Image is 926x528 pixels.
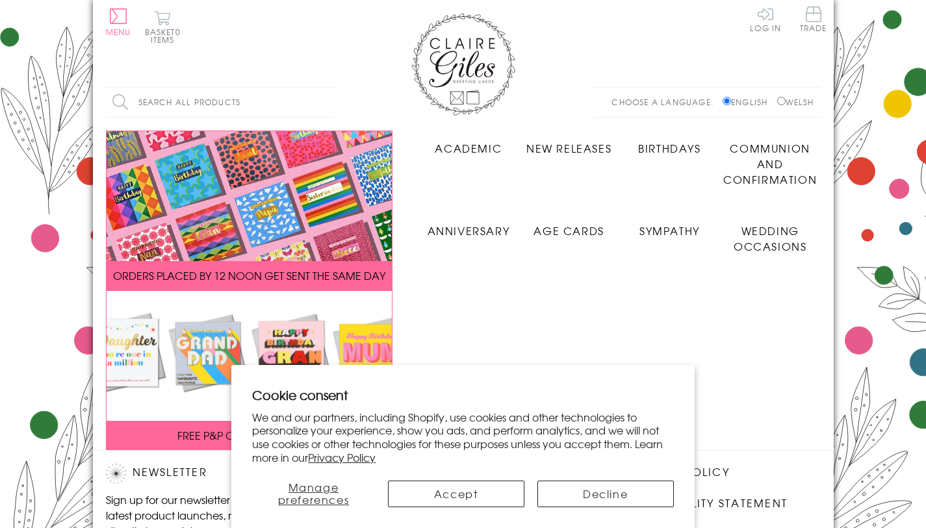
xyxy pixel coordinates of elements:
a: Birthdays [619,131,720,156]
span: Birthdays [638,140,701,156]
span: ORDERS PLACED BY 12 NOON GET SENT THE SAME DAY [113,268,385,283]
a: New Releases [519,131,619,156]
button: Accept [388,481,524,507]
input: Welsh [777,97,786,105]
button: Basket0 items [145,10,181,44]
p: We and our partners, including Shopify, use cookies and other technologies to personalize your ex... [252,410,674,464]
span: Trade [800,6,827,32]
span: Anniversary [428,223,510,238]
a: Age Cards [519,213,619,238]
input: Search [320,88,333,117]
a: Trade [800,6,827,34]
a: Log In [750,6,781,32]
h2: Cookie consent [252,386,674,404]
p: Choose a language: [611,96,720,108]
a: Communion and Confirmation [720,131,821,187]
h2: Newsletter [106,464,327,483]
a: Anniversary [418,213,519,238]
img: Claire Giles Greetings Cards [411,13,515,116]
span: Menu [106,26,131,38]
span: New Releases [526,140,611,156]
span: Sympathy [639,223,700,238]
span: Communion and Confirmation [723,140,817,187]
label: English [723,96,774,108]
span: Wedding Occasions [734,223,806,254]
span: Manage preferences [278,479,350,507]
span: FREE P&P ON ALL UK ORDERS [177,427,320,443]
a: Accessibility Statement [626,495,788,512]
span: Academic [435,140,502,156]
input: English [723,97,731,105]
a: Privacy Policy [308,449,376,465]
span: Age Cards [534,223,604,238]
a: Wedding Occasions [720,213,821,254]
a: Sympathy [619,213,720,238]
span: 0 items [151,26,181,45]
button: Menu [106,8,131,36]
button: Decline [537,481,674,507]
label: Welsh [777,96,814,108]
button: Manage preferences [252,481,374,507]
a: Academic [418,131,519,156]
input: Search all products [106,88,333,117]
